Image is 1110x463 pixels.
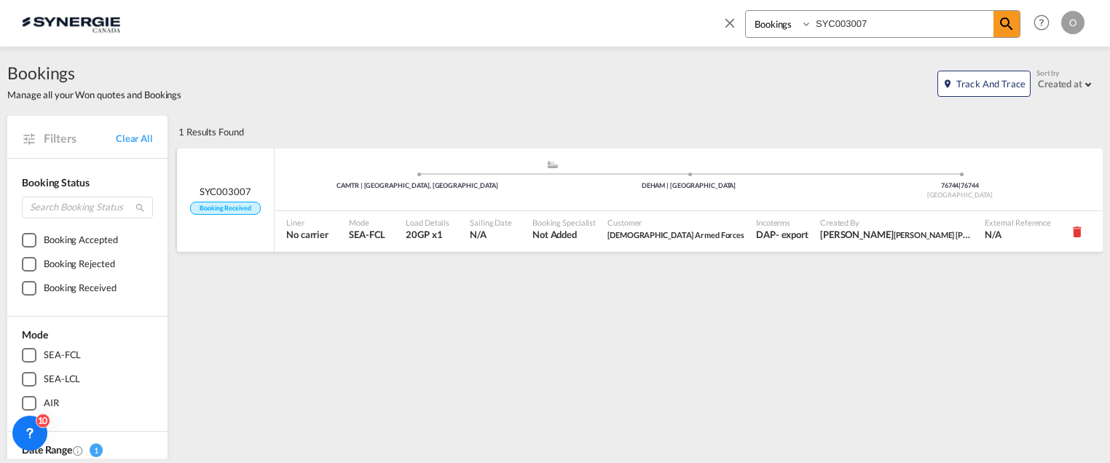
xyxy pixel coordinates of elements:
[282,181,553,191] div: CAMTR | [GEOGRAPHIC_DATA], [GEOGRAPHIC_DATA]
[135,202,146,213] md-icon: icon-magnify
[44,233,117,248] div: Booking Accepted
[756,228,776,241] div: DAP
[286,217,328,228] span: Liner
[44,257,114,272] div: Booking Rejected
[544,161,562,168] md-icon: assets/icons/custom/ship-fill.svg
[607,217,744,228] span: Customer
[1061,11,1085,34] div: O
[607,228,744,241] span: Canadian Armed Forces
[22,176,90,189] span: Booking Status
[824,191,1095,200] div: [GEOGRAPHIC_DATA]
[1038,78,1082,90] div: Created at
[812,11,993,36] input: Enter Booking ID, Reference ID, Order ID
[22,443,72,456] span: Date Range
[22,7,120,39] img: 1f56c880d42311ef80fc7dca854c8e59.png
[90,443,103,457] span: 1
[756,217,808,228] span: Incoterms
[532,228,596,241] span: Not Added
[1029,10,1054,35] span: Help
[349,228,385,241] span: SEA-FCL
[44,396,59,411] div: AIR
[72,445,84,456] md-icon: Created On
[178,116,244,148] div: 1 Results Found
[44,348,81,363] div: SEA-FCL
[22,348,153,363] md-checkbox: SEA-FCL
[607,230,744,240] span: [DEMOGRAPHIC_DATA] Armed Forces
[942,79,953,89] md-icon: icon-map-marker
[553,181,824,191] div: DEHAM | [GEOGRAPHIC_DATA]
[22,328,48,341] span: Mode
[22,175,153,190] div: Booking Status
[22,396,153,411] md-checkbox: AIR
[998,15,1015,33] md-icon: icon-magnify
[200,185,251,198] span: SYC003007
[756,228,808,241] span: DAP export
[961,181,979,189] span: 76744
[44,372,80,387] div: SEA-LCL
[1070,224,1085,239] md-icon: icon-delete
[959,181,961,189] span: |
[349,217,385,228] span: Mode
[190,202,260,215] span: Booking Received
[406,228,449,241] span: 20GP x 1
[1029,10,1061,36] div: Help
[776,228,808,241] div: - export
[22,197,153,218] input: Search Booking Status
[722,10,745,45] span: icon-close
[937,71,1031,97] button: icon-map-markerTrack and Trace
[820,228,973,241] span: Pablo Gomez Saldarriaga
[894,229,1017,240] span: [PERSON_NAME] [PERSON_NAME]
[820,217,973,228] span: Created By
[1036,68,1059,78] span: Sort by
[286,228,328,241] span: No carrier
[722,15,738,31] md-icon: icon-close
[22,372,153,387] md-checkbox: SEA-LCL
[470,217,512,228] span: Sailing Date
[941,181,961,189] span: 76744
[44,281,116,296] div: Booking Received
[532,217,596,228] span: Booking Specialist
[177,149,1103,252] div: SYC003007 Booking Received assets/icons/custom/ship-fill.svgassets/icons/custom/roll-o-plane.svgP...
[470,228,512,241] span: N/A
[7,88,181,101] span: Manage all your Won quotes and Bookings
[406,217,449,228] span: Load Details
[7,61,181,84] span: Bookings
[116,132,153,145] a: Clear All
[44,130,116,146] span: Filters
[985,228,1051,241] span: N/A
[985,217,1051,228] span: External Reference
[993,11,1020,37] span: icon-magnify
